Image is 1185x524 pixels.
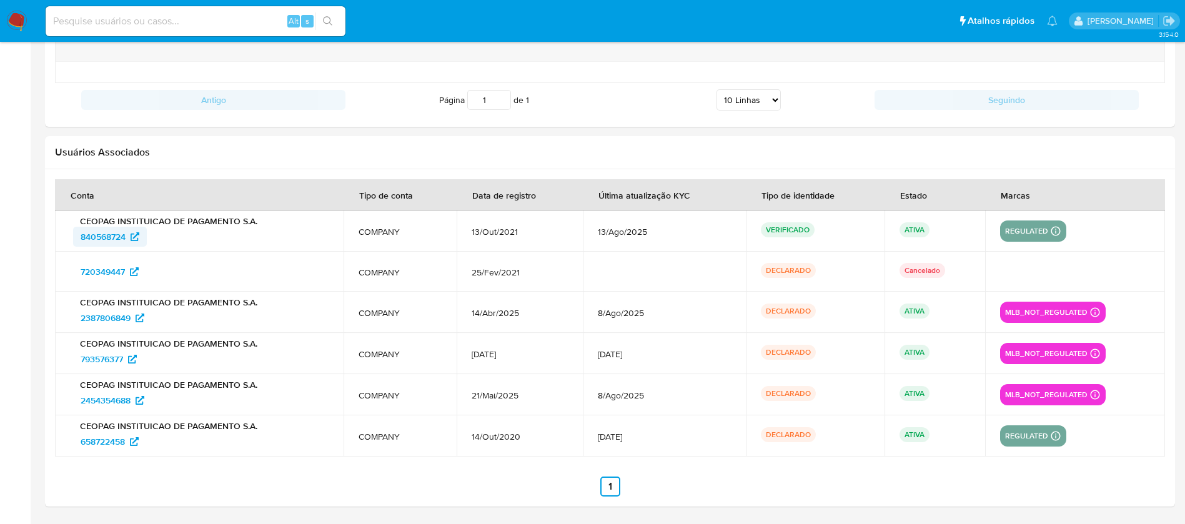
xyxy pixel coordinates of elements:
[1163,14,1176,27] a: Sair
[1159,29,1179,39] span: 3.154.0
[305,15,309,27] span: s
[315,12,340,30] button: search-icon
[968,14,1034,27] span: Atalhos rápidos
[46,13,345,29] input: Pesquise usuários ou casos...
[55,146,1165,159] h2: Usuários Associados
[289,15,299,27] span: Alt
[1088,15,1158,27] p: weverton.gomes@mercadopago.com.br
[1047,16,1058,26] a: Notificações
